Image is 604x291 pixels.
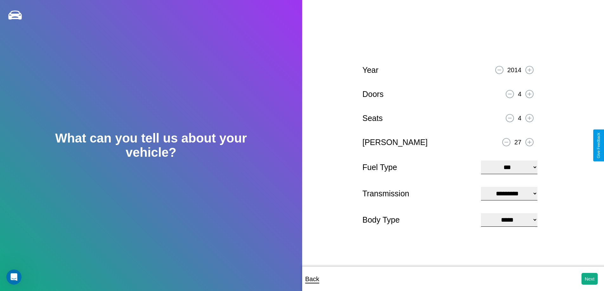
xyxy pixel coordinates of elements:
p: Transmission [362,187,475,201]
h2: What can you tell us about your vehicle? [30,131,272,160]
p: Fuel Type [362,160,475,174]
div: Give Feedback [596,133,601,158]
p: 2014 [507,64,522,76]
p: 27 [514,136,521,148]
iframe: Intercom live chat [6,269,22,285]
button: Next [581,273,598,285]
p: Year [362,63,379,77]
p: [PERSON_NAME] [362,135,428,149]
p: Body Type [362,213,475,227]
p: Back [305,273,319,285]
p: Doors [362,87,384,101]
p: 4 [518,112,521,124]
p: 4 [518,88,521,100]
p: Seats [362,111,383,125]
